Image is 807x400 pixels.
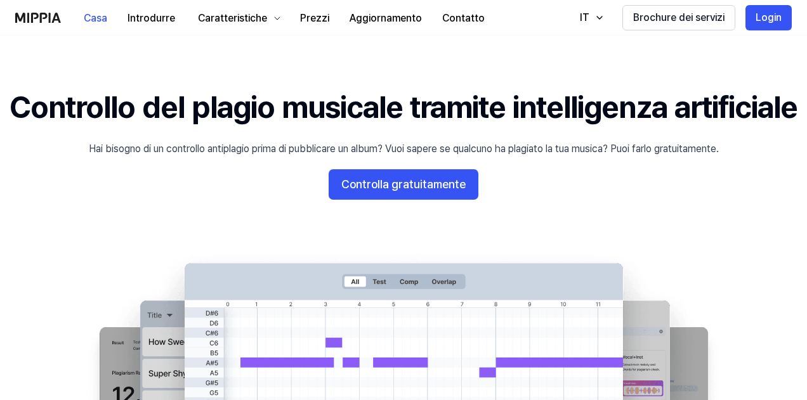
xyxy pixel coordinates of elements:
[10,89,797,126] font: Controllo del plagio musicale tramite intelligenza artificiale
[567,5,612,30] button: IT
[198,12,267,24] font: Caratteristiche
[74,1,117,35] a: Casa
[633,11,725,23] font: Brochure dei servizi
[745,5,792,30] button: Login
[350,12,422,24] font: Aggiornamento
[622,5,735,30] button: Brochure dei servizi
[300,12,329,24] font: Prezzi
[117,6,185,31] button: Introdurre
[185,6,290,31] button: Caratteristiche
[341,177,466,191] font: Controlla gratuitamente
[329,169,478,200] button: Controlla gratuitamente
[432,6,495,31] button: Contatto
[580,11,589,23] font: IT
[290,6,339,31] button: Prezzi
[339,6,432,31] button: Aggiornamento
[15,13,61,23] img: logo
[128,12,175,24] font: Introdurre
[84,12,107,24] font: Casa
[756,11,782,23] font: Login
[89,143,719,155] font: Hai bisogno di un controllo antiplagio prima di pubblicare un album? Vuoi sapere se qualcuno ha p...
[442,12,485,24] font: Contatto
[74,6,117,31] button: Casa
[339,1,432,35] a: Aggiornamento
